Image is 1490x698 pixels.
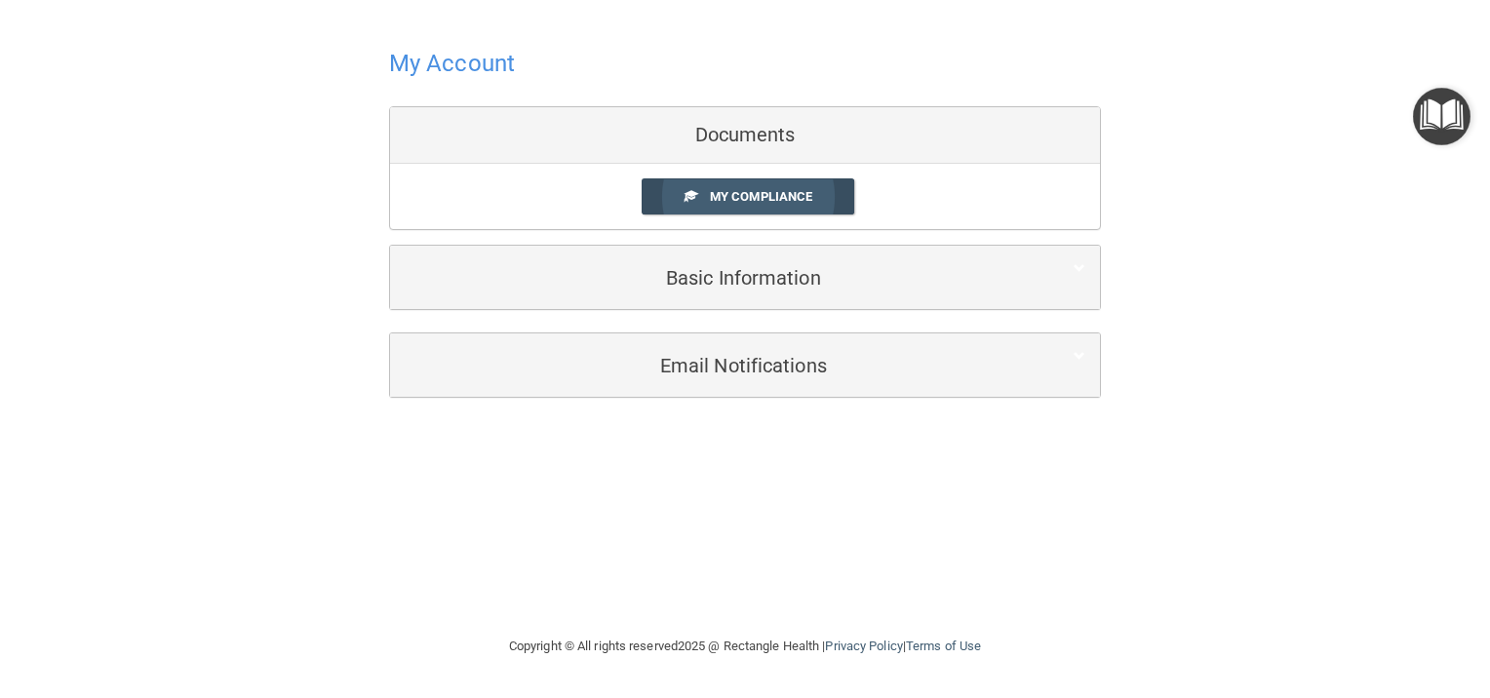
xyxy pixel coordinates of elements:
a: Terms of Use [906,639,981,653]
a: Basic Information [405,255,1085,299]
a: Privacy Policy [825,639,902,653]
div: Copyright © All rights reserved 2025 @ Rectangle Health | | [389,615,1101,678]
h4: My Account [389,51,515,76]
a: Email Notifications [405,343,1085,387]
h5: Email Notifications [405,355,1026,376]
span: My Compliance [710,189,812,204]
button: Open Resource Center [1413,88,1470,145]
h5: Basic Information [405,267,1026,289]
div: Documents [390,107,1100,164]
